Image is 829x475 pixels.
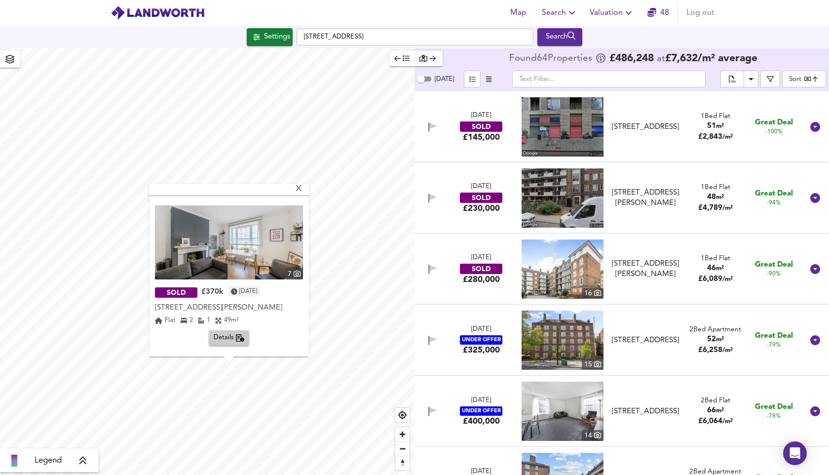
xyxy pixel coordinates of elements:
[463,132,500,143] div: £145,000
[789,75,801,84] div: Sort
[809,334,821,346] svg: Show Details
[767,199,781,207] span: -94%
[590,6,635,20] span: Valuation
[155,206,303,280] img: property thumbnail
[604,188,686,209] div: Flat 14, Grover House, Vauxhall Street, SE11 5LJ
[471,253,491,263] div: [DATE]
[522,97,603,157] img: streetview
[686,6,715,20] span: Log out
[395,456,410,470] span: Reset bearing to north
[247,28,293,46] div: Click to configure Search Settings
[214,333,245,344] span: Details
[209,331,250,346] button: Details
[755,402,793,412] span: Great Deal
[716,123,724,129] span: m²
[460,193,502,203] div: SOLD
[285,269,303,280] div: 7
[716,265,724,272] span: m²
[809,405,821,417] svg: Show Details
[435,76,454,82] span: [DATE]
[716,407,724,414] span: m²
[247,28,293,46] button: Settings
[722,347,733,354] span: / m²
[767,412,781,421] span: -78%
[608,259,682,280] div: [STREET_ADDRESS][PERSON_NAME]
[502,3,534,23] button: Map
[698,254,733,263] div: 1 Bed Flat
[224,317,231,324] span: 49
[716,336,724,343] span: m²
[460,264,502,274] div: SOLD
[414,91,829,162] div: [DATE]SOLD£145,000 [STREET_ADDRESS]1Bed Flat51m²£2,843/m² Great Deal-100%
[414,305,829,376] div: [DATE]UNDER OFFER£325,000 property thumbnail 15 [STREET_ADDRESS]2Bed Apartment52m²£6,258/m² Great...
[608,122,682,132] div: [STREET_ADDRESS]
[297,29,533,45] input: Enter a location...
[642,3,674,23] button: 48
[181,316,193,326] div: 2
[471,182,491,192] div: [DATE]
[522,311,603,370] img: property thumbnail
[463,345,500,356] div: £325,000
[540,31,580,43] div: Search
[522,382,603,441] a: property thumbnail 14
[201,287,223,297] div: £370k
[604,406,686,417] div: Vauxhall Street, Vauxhall, London, SE11
[542,6,578,20] span: Search
[767,341,781,350] span: -79%
[698,183,733,192] div: 1 Bed Flat
[722,276,733,282] span: / m²
[698,347,733,354] span: £ 6,258
[509,54,595,64] div: Found 64 Propert ies
[471,111,491,120] div: [DATE]
[809,121,821,133] svg: Show Details
[698,112,733,121] div: 1 Bed Flat
[765,128,783,136] span: -100%
[707,194,716,201] span: 48
[767,270,781,278] span: -90%
[716,194,724,200] span: m²
[608,335,682,346] div: [STREET_ADDRESS]
[295,185,303,194] div: X
[460,406,502,416] div: UNDER OFFER
[604,259,686,280] div: Flat 29, Read House, Clayton Street, SE11 5SF
[755,331,793,341] span: Great Deal
[755,189,793,199] span: Great Deal
[463,203,500,214] div: £230,000
[522,239,603,299] img: property thumbnail
[471,396,491,405] div: [DATE]
[460,335,502,345] div: UNDER OFFER
[809,192,821,204] svg: Show Details
[657,54,665,64] span: at
[414,376,829,447] div: [DATE]UNDER OFFER£400,000 property thumbnail 14 [STREET_ADDRESS]2Bed Flat66m²£6,064/m² Great Deal...
[707,265,716,272] span: 46
[604,335,686,346] div: Kennington Road, London
[609,54,654,64] span: £ 486,248
[698,396,733,405] div: 2 Bed Flat
[522,239,603,299] a: property thumbnail 16
[537,28,582,46] button: Search
[395,408,410,422] button: Find my location
[755,118,793,128] span: Great Deal
[698,133,733,141] span: £ 2,843
[155,287,197,298] div: SOLD
[395,427,410,441] button: Zoom in
[231,317,239,324] span: m²
[506,6,530,20] span: Map
[463,274,500,285] div: £280,000
[586,3,639,23] button: Valuation
[155,206,303,280] a: property thumbnail 7
[707,336,716,343] span: 52
[720,71,758,87] div: split button
[722,418,733,425] span: / m²
[111,5,205,20] img: logo
[414,234,829,305] div: [DATE]SOLD£280,000 property thumbnail 16 [STREET_ADDRESS][PERSON_NAME]1Bed Flat46m²£6,089/m² Grea...
[783,441,807,465] div: Open Intercom Messenger
[198,316,210,326] div: 1
[665,53,757,64] span: £ 7,632 / m² average
[582,288,603,299] div: 16
[608,406,682,417] div: [STREET_ADDRESS]
[722,134,733,140] span: / m²
[682,3,718,23] button: Log out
